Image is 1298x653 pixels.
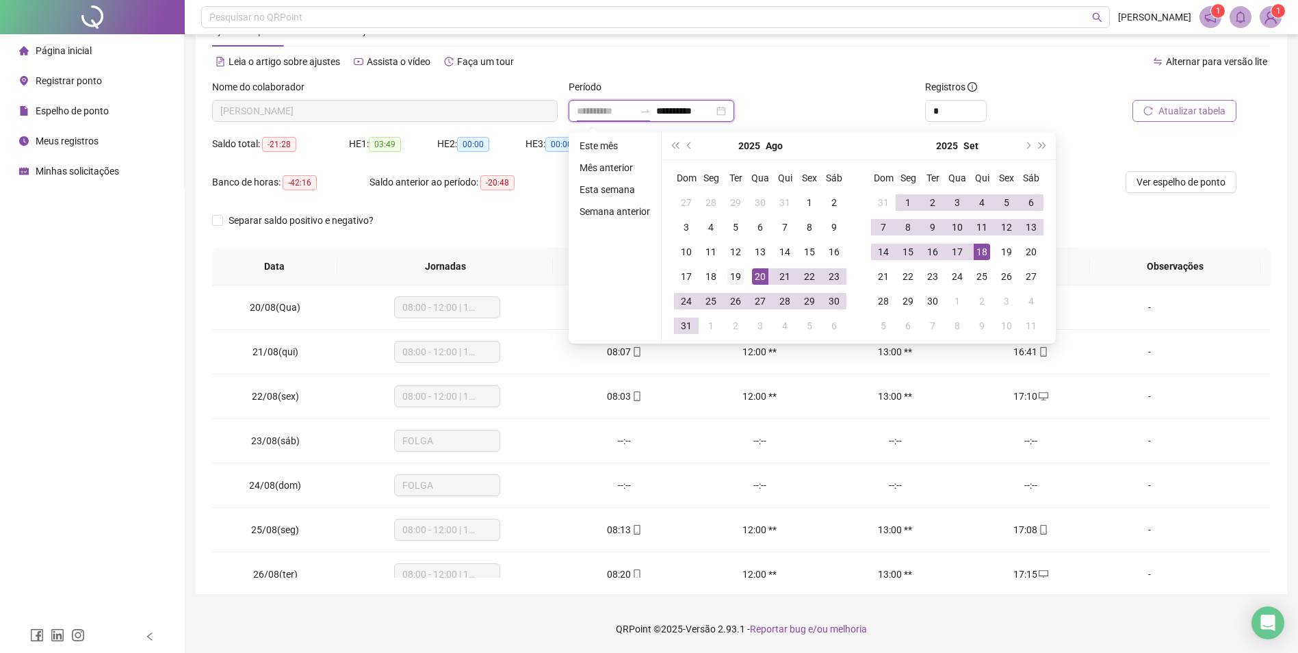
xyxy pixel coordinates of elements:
button: year panel [936,132,958,159]
button: next-year [1020,132,1035,159]
div: 23 [924,268,941,285]
td: 2025-09-16 [920,240,945,264]
span: environment [19,76,29,86]
span: 21/08(qui) [252,346,298,357]
div: 1 [949,293,965,309]
td: 2025-10-05 [871,313,896,338]
span: mobile [1037,525,1048,535]
div: - [1109,478,1190,493]
td: 2025-08-18 [699,264,723,289]
td: 2025-08-17 [674,264,699,289]
th: Qui [773,166,797,190]
div: 6 [826,318,842,334]
div: 10 [998,318,1015,334]
div: 7 [924,318,941,334]
td: 2025-09-19 [994,240,1019,264]
div: 25 [703,293,719,309]
div: --:-- [838,433,952,448]
div: 25 [974,268,990,285]
div: 1 [900,194,916,211]
span: mobile [631,392,642,401]
div: 11 [1023,318,1039,334]
span: youtube [354,57,363,66]
div: 3 [998,293,1015,309]
td: 2025-08-30 [822,289,846,313]
div: --:-- [974,433,1087,448]
td: 2025-08-31 [674,313,699,338]
th: Entrada 1 [553,248,687,285]
div: 31 [875,194,892,211]
div: HE 1: [349,136,437,152]
td: 2025-07-29 [723,190,748,215]
button: prev-year [682,132,697,159]
td: 2025-08-20 [748,264,773,289]
div: 4 [974,194,990,211]
div: HE 3: [525,136,614,152]
th: Jornadas [337,248,554,285]
td: 2025-08-03 [674,215,699,240]
div: 2 [924,194,941,211]
div: - [1109,567,1190,582]
span: 26/08(ter) [253,569,298,580]
div: 08:13 [567,522,681,537]
div: - [1109,389,1190,404]
span: 1 [1216,6,1221,16]
div: Open Intercom Messenger [1251,606,1284,639]
th: Observações [1090,248,1260,285]
td: 2025-09-04 [773,313,797,338]
span: to [640,105,651,116]
td: 2025-09-18 [970,240,994,264]
div: - [1109,522,1190,537]
div: 17 [678,268,695,285]
span: -42:16 [283,175,317,190]
div: 12 [998,219,1015,235]
div: Banco de horas: [212,175,369,190]
span: desktop [1037,392,1048,401]
td: 2025-08-23 [822,264,846,289]
div: 17 [949,244,965,260]
div: 5 [875,318,892,334]
span: FOLGA [402,431,492,451]
td: 2025-10-08 [945,313,970,338]
span: GABRIEL SILVA BORGES TEIXEIRA [220,101,549,121]
td: 2025-10-03 [994,289,1019,313]
td: 2025-08-14 [773,240,797,264]
div: 30 [924,293,941,309]
button: super-prev-year [667,132,682,159]
td: 2025-09-11 [970,215,994,240]
td: 2025-08-10 [674,240,699,264]
td: 2025-09-21 [871,264,896,289]
div: 17:08 [974,522,1087,537]
span: notification [1204,11,1217,23]
div: 22 [900,268,916,285]
th: Ter [920,166,945,190]
div: 7 [875,219,892,235]
td: 2025-08-29 [797,289,822,313]
td: 2025-09-06 [1019,190,1043,215]
div: 21 [777,268,793,285]
div: --:-- [703,433,816,448]
th: Sáb [1019,166,1043,190]
div: 20 [752,268,768,285]
div: 29 [727,194,744,211]
div: 4 [703,219,719,235]
div: 16 [826,244,842,260]
td: 2025-09-06 [822,313,846,338]
td: 2025-08-16 [822,240,846,264]
td: 2025-09-26 [994,264,1019,289]
div: 27 [1023,268,1039,285]
th: Qua [748,166,773,190]
td: 2025-07-31 [773,190,797,215]
div: --:-- [703,478,816,493]
div: 14 [777,244,793,260]
footer: QRPoint © 2025 - 2.93.1 - [185,605,1298,653]
div: --:-- [567,433,681,448]
div: 31 [777,194,793,211]
td: 2025-09-02 [920,190,945,215]
div: 10 [949,219,965,235]
div: 08:11 [567,300,681,315]
div: 5 [801,318,818,334]
div: 11 [974,219,990,235]
td: 2025-09-15 [896,240,920,264]
td: 2025-09-03 [945,190,970,215]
